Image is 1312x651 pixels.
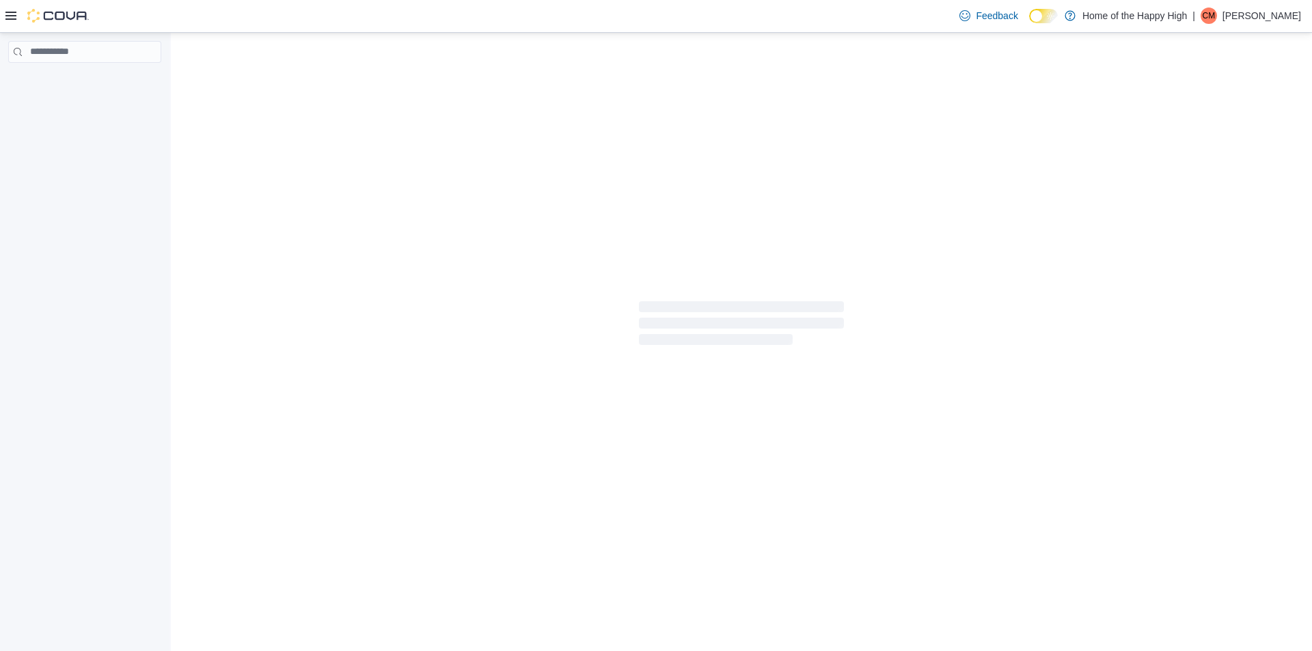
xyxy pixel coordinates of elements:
[1192,8,1195,24] p: |
[1222,8,1301,24] p: [PERSON_NAME]
[1201,8,1217,24] div: Cam Miles
[954,2,1023,29] a: Feedback
[1029,23,1030,24] span: Dark Mode
[1082,8,1187,24] p: Home of the Happy High
[639,304,844,348] span: Loading
[1203,8,1216,24] span: CM
[1029,9,1058,23] input: Dark Mode
[976,9,1017,23] span: Feedback
[8,66,161,98] nav: Complex example
[27,9,89,23] img: Cova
